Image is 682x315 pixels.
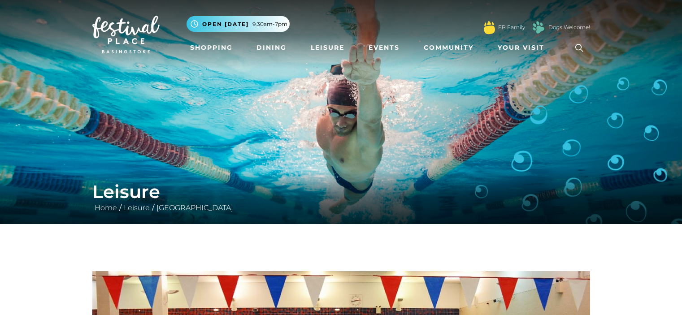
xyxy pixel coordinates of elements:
[494,39,552,56] a: Your Visit
[92,203,119,212] a: Home
[86,181,597,213] div: / /
[187,16,290,32] button: Open [DATE] 9.30am-7pm
[92,181,590,203] h1: Leisure
[202,20,249,28] span: Open [DATE]
[365,39,403,56] a: Events
[253,39,290,56] a: Dining
[154,203,235,212] a: [GEOGRAPHIC_DATA]
[548,23,590,31] a: Dogs Welcome!
[420,39,477,56] a: Community
[498,23,525,31] a: FP Family
[187,39,236,56] a: Shopping
[307,39,348,56] a: Leisure
[498,43,544,52] span: Your Visit
[252,20,287,28] span: 9.30am-7pm
[122,203,152,212] a: Leisure
[92,16,160,53] img: Festival Place Logo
